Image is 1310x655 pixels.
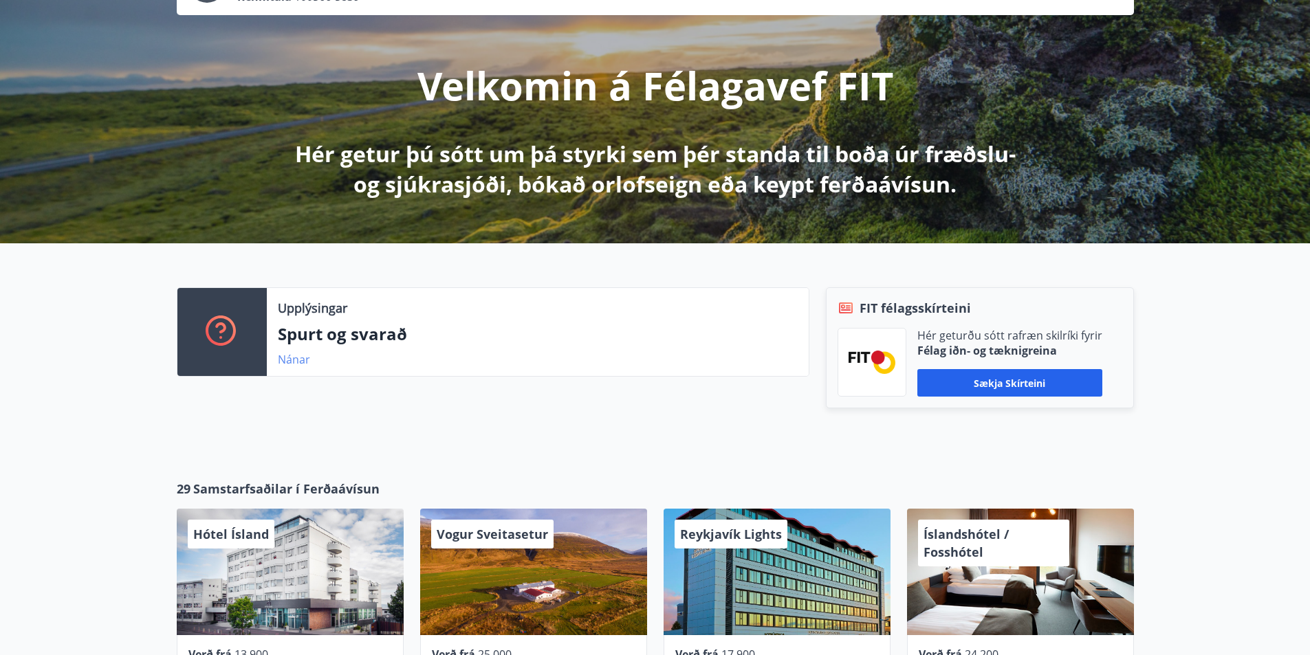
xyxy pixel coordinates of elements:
button: Sækja skírteini [917,369,1102,397]
img: FPQVkF9lTnNbbaRSFyT17YYeljoOGk5m51IhT0bO.png [849,351,895,373]
span: Reykjavík Lights [680,526,782,542]
p: Spurt og svarað [278,322,798,346]
p: Félag iðn- og tæknigreina [917,343,1102,358]
a: Nánar [278,352,310,367]
p: Upplýsingar [278,299,347,317]
span: Samstarfsaðilar í Ferðaávísun [193,480,380,498]
span: Vogur Sveitasetur [437,526,548,542]
p: Hér getur þú sótt um þá styrki sem þér standa til boða úr fræðslu- og sjúkrasjóði, bókað orlofsei... [292,139,1018,199]
p: Hér geturðu sótt rafræn skilríki fyrir [917,328,1102,343]
span: Íslandshótel / Fosshótel [924,526,1009,560]
span: FIT félagsskírteini [860,299,971,317]
span: 29 [177,480,190,498]
p: Velkomin á Félagavef FIT [417,59,893,111]
span: Hótel Ísland [193,526,269,542]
